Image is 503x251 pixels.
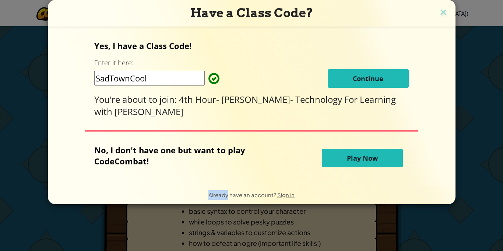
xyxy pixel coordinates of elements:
p: No, I don't have one but want to play CodeCombat! [94,144,279,167]
button: Play Now [322,149,403,167]
p: Yes, I have a Class Code! [94,40,409,51]
span: Have a Class Code? [190,6,313,20]
span: Continue [353,74,383,83]
img: close icon [439,7,448,18]
button: Continue [328,69,409,88]
span: [PERSON_NAME] [115,105,183,118]
span: Play Now [347,154,378,163]
label: Enter it here: [94,58,133,67]
span: You're about to join: [94,93,179,105]
span: with [94,105,115,118]
a: Sign in [277,191,295,198]
span: 4th Hour- [PERSON_NAME]- Technology For Learning [179,93,396,105]
span: Already have an account? [208,191,277,198]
